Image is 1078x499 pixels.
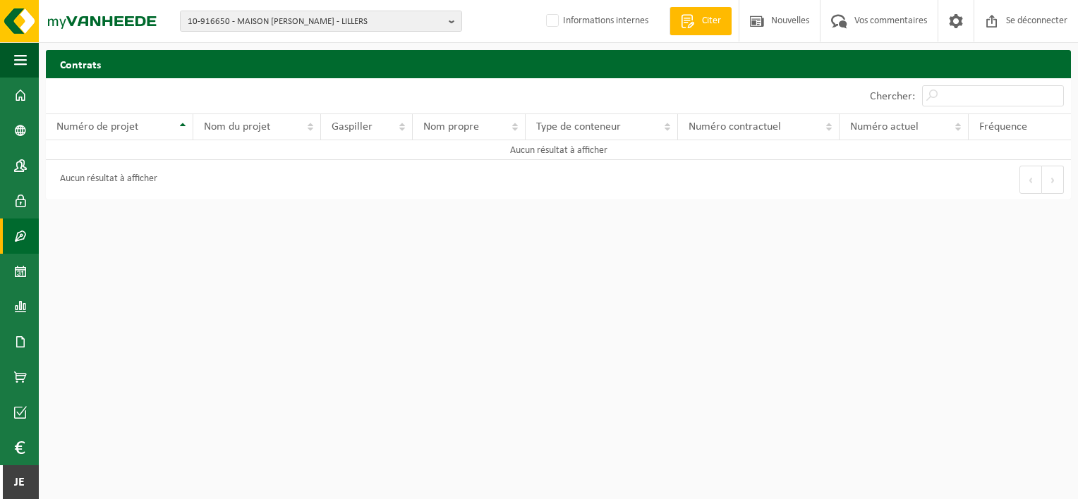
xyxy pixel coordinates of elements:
[423,121,479,133] span: Nom propre
[689,121,781,133] span: Numéro contractuel
[332,121,373,133] span: Gaspiller
[46,140,1071,160] td: Aucun résultat à afficher
[1042,166,1064,194] button: Prochain
[979,121,1027,133] span: Fréquence
[536,121,621,133] span: Type de conteneur
[204,121,270,133] span: Nom du projet
[543,11,648,32] label: Informations internes
[870,91,915,102] label: Chercher:
[670,7,732,35] a: Citer
[850,121,919,133] span: Numéro actuel
[180,11,462,32] button: 10-916650 - MAISON [PERSON_NAME] - LILLERS
[188,11,443,32] span: 10-916650 - MAISON [PERSON_NAME] - LILLERS
[53,167,157,192] div: Aucun résultat à afficher
[56,121,138,133] span: Numéro de projet
[698,14,725,28] span: Citer
[46,50,1071,78] h2: Contrats
[1019,166,1042,194] button: Précédent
